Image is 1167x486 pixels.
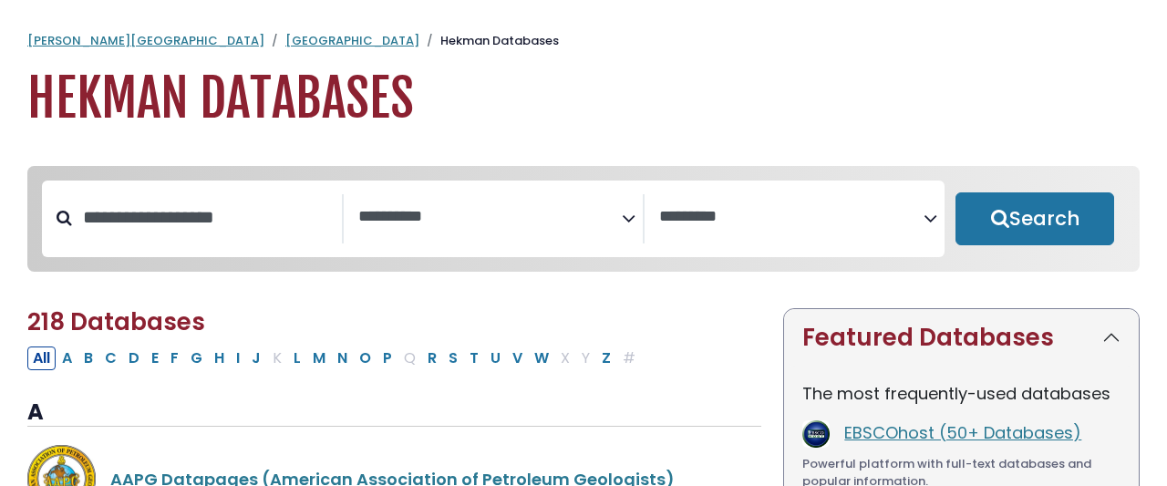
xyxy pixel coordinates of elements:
button: Filter Results H [209,346,230,370]
button: Filter Results V [507,346,528,370]
nav: Search filters [27,166,1140,272]
button: Filter Results S [443,346,463,370]
div: Alpha-list to filter by first letter of database name [27,346,643,368]
button: Filter Results P [377,346,398,370]
button: Filter Results R [422,346,442,370]
button: Filter Results I [231,346,245,370]
button: Filter Results F [165,346,184,370]
button: Featured Databases [784,309,1139,367]
button: Filter Results C [99,346,122,370]
button: Filter Results N [332,346,353,370]
h3: A [27,399,761,427]
button: Filter Results T [464,346,484,370]
button: Filter Results Z [596,346,616,370]
button: Filter Results W [529,346,554,370]
button: Filter Results O [354,346,377,370]
a: [PERSON_NAME][GEOGRAPHIC_DATA] [27,32,264,49]
button: Submit for Search Results [955,192,1114,245]
nav: breadcrumb [27,32,1140,50]
textarea: Search [659,208,924,227]
button: Filter Results A [57,346,77,370]
h1: Hekman Databases [27,68,1140,129]
button: All [27,346,56,370]
button: Filter Results E [146,346,164,370]
a: EBSCOhost (50+ Databases) [844,421,1081,444]
button: Filter Results M [307,346,331,370]
p: The most frequently-used databases [802,381,1121,406]
li: Hekman Databases [419,32,559,50]
button: Filter Results B [78,346,98,370]
button: Filter Results L [288,346,306,370]
a: [GEOGRAPHIC_DATA] [285,32,419,49]
textarea: Search [358,208,623,227]
span: 218 Databases [27,305,205,338]
button: Filter Results D [123,346,145,370]
button: Filter Results G [185,346,208,370]
button: Filter Results U [485,346,506,370]
input: Search database by title or keyword [72,202,342,233]
button: Filter Results J [246,346,266,370]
